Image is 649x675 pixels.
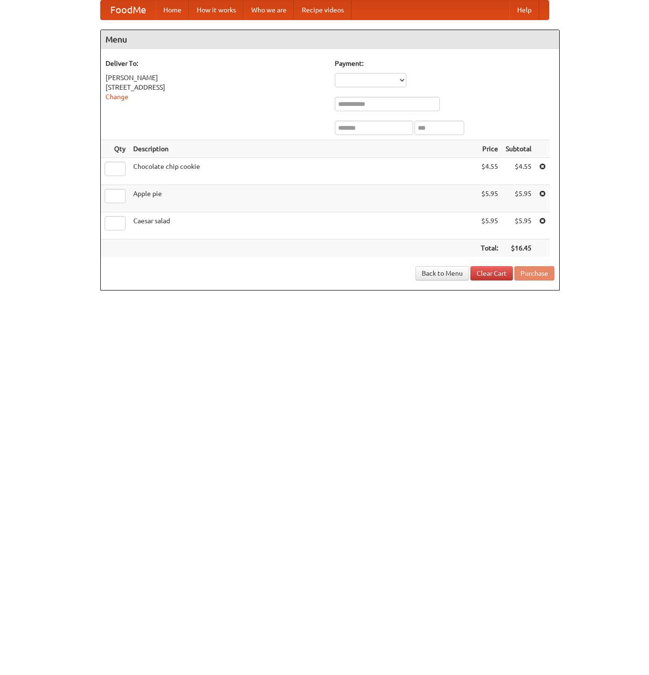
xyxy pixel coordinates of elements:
[502,212,535,239] td: $5.95
[101,140,129,158] th: Qty
[470,266,513,280] a: Clear Cart
[129,158,477,185] td: Chocolate chip cookie
[189,0,244,20] a: How it works
[294,0,351,20] a: Recipe videos
[129,212,477,239] td: Caesar salad
[477,185,502,212] td: $5.95
[477,158,502,185] td: $4.55
[106,93,128,101] a: Change
[106,83,325,92] div: [STREET_ADDRESS]
[477,212,502,239] td: $5.95
[502,140,535,158] th: Subtotal
[514,266,554,280] button: Purchase
[477,239,502,257] th: Total:
[101,0,156,20] a: FoodMe
[502,158,535,185] td: $4.55
[106,59,325,68] h5: Deliver To:
[129,185,477,212] td: Apple pie
[477,140,502,158] th: Price
[156,0,189,20] a: Home
[129,140,477,158] th: Description
[502,239,535,257] th: $16.45
[510,0,539,20] a: Help
[415,266,469,280] a: Back to Menu
[502,185,535,212] td: $5.95
[335,59,554,68] h5: Payment:
[244,0,294,20] a: Who we are
[101,30,559,49] h4: Menu
[106,73,325,83] div: [PERSON_NAME]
